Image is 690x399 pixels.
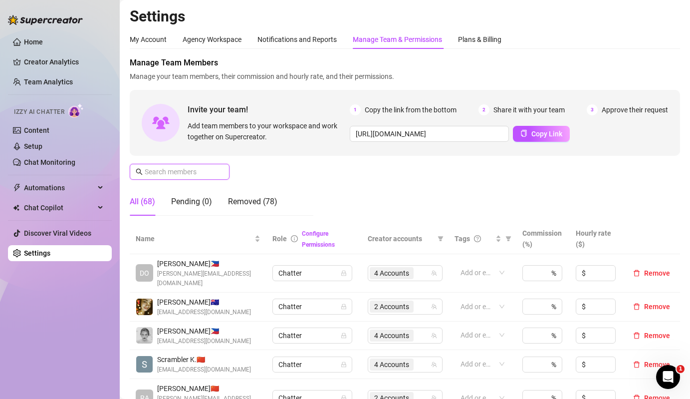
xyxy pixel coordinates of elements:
span: Chatter [278,266,346,281]
a: Home [24,38,43,46]
span: delete [633,332,640,339]
div: All (68) [130,196,155,208]
button: Remove [629,359,674,371]
span: Name [136,233,252,244]
img: logo-BBDzfeDw.svg [8,15,83,25]
span: Automations [24,180,95,196]
span: 4 Accounts [374,330,409,341]
span: delete [633,361,640,368]
span: [PERSON_NAME] 🇵🇭 [157,258,260,269]
span: 4 Accounts [374,359,409,370]
span: Manage your team members, their commission and hourly rate, and their permissions. [130,71,680,82]
span: 1 [350,104,361,115]
span: Remove [644,332,670,340]
span: Izzy AI Chatter [14,107,64,117]
span: 2 Accounts [374,301,409,312]
span: Role [272,235,287,243]
div: Plans & Billing [458,34,501,45]
img: AI Chatter [68,103,84,118]
span: Remove [644,303,670,311]
span: 1 [677,365,685,373]
span: Creator accounts [368,233,434,244]
span: delete [633,303,640,310]
span: Approve their request [602,104,668,115]
span: [PERSON_NAME] 🇦🇺 [157,297,251,308]
span: lock [341,362,347,368]
span: Add team members to your workspace and work together on Supercreator. [188,120,346,142]
span: [PERSON_NAME] 🇨🇳 [157,383,260,394]
span: team [431,362,437,368]
div: Manage Team & Permissions [353,34,442,45]
span: [EMAIL_ADDRESS][DOMAIN_NAME] [157,365,251,375]
span: Chat Copilot [24,200,95,216]
th: Name [130,224,266,254]
span: 4 Accounts [370,267,414,279]
span: Scrambler K. 🇨🇳 [157,354,251,365]
span: Remove [644,361,670,369]
span: team [431,304,437,310]
span: info-circle [291,235,298,242]
span: Invite your team! [188,103,350,116]
span: 3 [587,104,598,115]
span: lock [341,304,347,310]
span: Tags [455,233,470,244]
span: Chatter [278,357,346,372]
a: Configure Permissions [302,230,335,248]
span: 2 Accounts [370,301,414,313]
iframe: Intercom live chat [656,365,680,389]
span: [PERSON_NAME][EMAIL_ADDRESS][DOMAIN_NAME] [157,269,260,288]
input: Search members [145,166,216,177]
a: Settings [24,249,50,257]
div: My Account [130,34,167,45]
span: search [136,168,143,175]
a: Creator Analytics [24,54,104,70]
span: 4 Accounts [374,268,409,279]
button: Copy Link [513,126,570,142]
span: [EMAIL_ADDRESS][DOMAIN_NAME] [157,308,251,317]
span: team [431,333,437,339]
img: Audrey Elaine [136,327,153,344]
div: Agency Workspace [183,34,241,45]
div: Removed (78) [228,196,277,208]
a: Content [24,126,49,134]
span: Share it with your team [493,104,565,115]
button: Remove [629,330,674,342]
a: Discover Viral Videos [24,229,91,237]
span: 2 [478,104,489,115]
img: deia jane boiser [136,299,153,315]
span: filter [503,231,513,246]
span: lock [341,333,347,339]
a: Setup [24,142,42,150]
span: [PERSON_NAME] 🇵🇭 [157,326,251,337]
span: Chatter [278,328,346,343]
span: Chatter [278,299,346,314]
span: filter [436,231,446,246]
span: Manage Team Members [130,57,680,69]
img: Scrambler Kawi [136,356,153,373]
span: 4 Accounts [370,359,414,371]
a: Team Analytics [24,78,73,86]
span: delete [633,270,640,277]
span: copy [520,130,527,137]
span: question-circle [474,235,481,242]
div: Pending (0) [171,196,212,208]
span: Remove [644,269,670,277]
div: Notifications and Reports [257,34,337,45]
span: filter [438,236,444,242]
span: team [431,270,437,276]
span: [EMAIL_ADDRESS][DOMAIN_NAME] [157,337,251,346]
span: 4 Accounts [370,330,414,342]
span: Copy the link from the bottom [365,104,457,115]
th: Commission (%) [516,224,570,254]
h2: Settings [130,7,680,26]
a: Chat Monitoring [24,158,75,166]
span: DO [140,268,149,279]
img: Chat Copilot [13,204,19,211]
span: thunderbolt [13,184,21,192]
button: Remove [629,301,674,313]
th: Hourly rate ($) [570,224,623,254]
span: Copy Link [531,130,562,138]
span: lock [341,270,347,276]
span: filter [505,236,511,242]
button: Remove [629,267,674,279]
